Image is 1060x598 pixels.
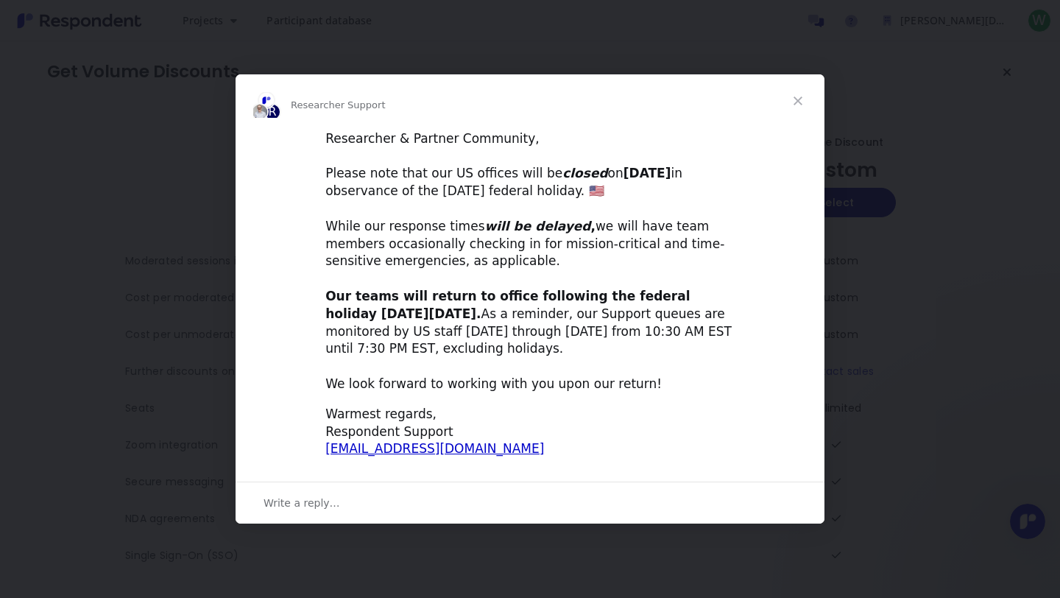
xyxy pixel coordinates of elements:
[771,74,824,127] span: Close
[251,103,269,121] img: Justin avatar
[623,166,671,180] b: [DATE]
[291,99,386,110] span: Researcher Support
[325,441,544,456] a: [EMAIL_ADDRESS][DOMAIN_NAME]
[325,406,735,458] div: Warmest regards, Respondent Support
[258,91,275,109] img: Melissa avatar
[485,219,591,233] i: will be delayed
[485,219,596,233] b: ,
[264,103,281,121] div: R
[562,166,607,180] i: closed
[325,130,735,393] div: Researcher & Partner Community, ​ Please note that our US offices will be on in observance of the...
[236,482,824,524] div: Open conversation and reply
[264,493,340,513] span: Write a reply…
[325,289,690,321] b: Our teams will return to office following the federal holiday [DATE][DATE].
